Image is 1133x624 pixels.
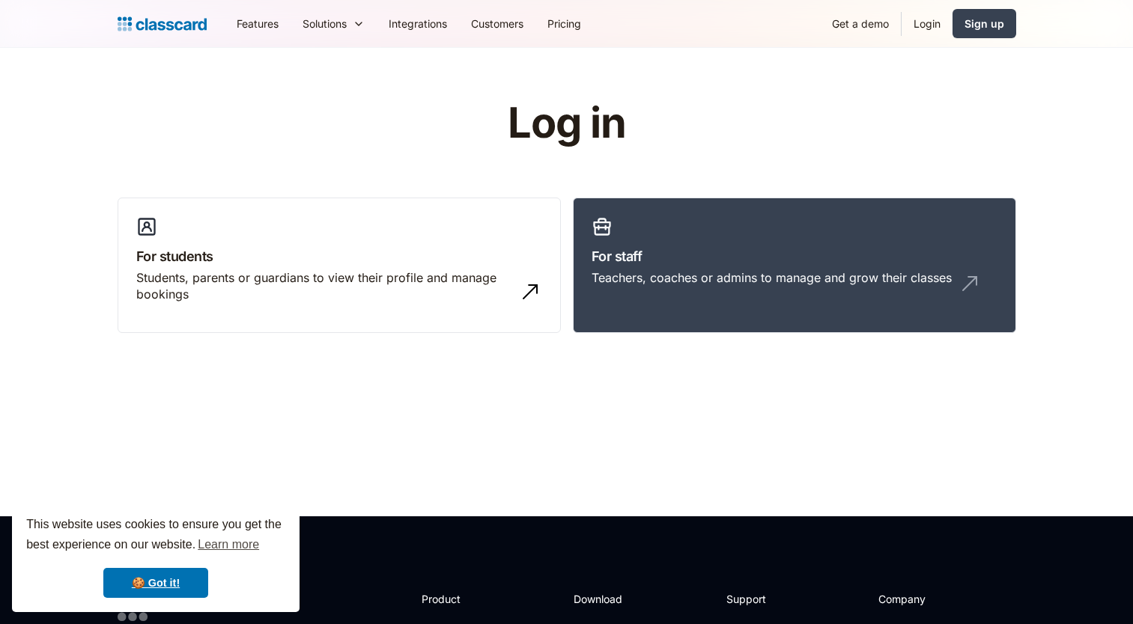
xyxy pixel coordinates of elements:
[726,591,787,607] h2: Support
[291,7,377,40] div: Solutions
[12,501,300,612] div: cookieconsent
[902,7,953,40] a: Login
[118,198,561,334] a: For studentsStudents, parents or guardians to view their profile and manage bookings
[329,100,804,147] h1: Log in
[195,533,261,556] a: learn more about cookies
[118,13,207,34] a: home
[592,246,997,266] h3: For staff
[820,7,901,40] a: Get a demo
[878,591,978,607] h2: Company
[535,7,593,40] a: Pricing
[965,16,1004,31] div: Sign up
[103,568,208,598] a: dismiss cookie message
[574,591,635,607] h2: Download
[225,7,291,40] a: Features
[953,9,1016,38] a: Sign up
[459,7,535,40] a: Customers
[592,269,952,286] div: Teachers, coaches or admins to manage and grow their classes
[422,591,502,607] h2: Product
[377,7,459,40] a: Integrations
[303,16,347,31] div: Solutions
[136,269,512,303] div: Students, parents or guardians to view their profile and manage bookings
[26,516,285,556] span: This website uses cookies to ensure you get the best experience on our website.
[573,198,1016,334] a: For staffTeachers, coaches or admins to manage and grow their classes
[136,246,542,266] h3: For students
